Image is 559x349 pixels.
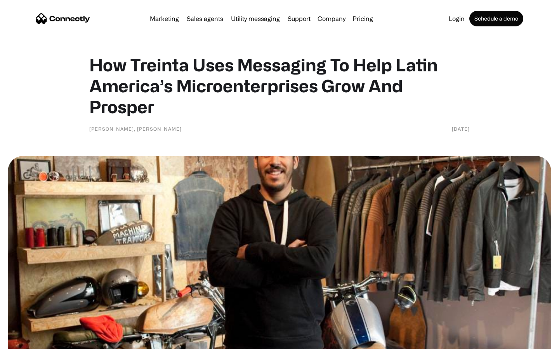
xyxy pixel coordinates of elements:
a: Login [446,16,468,22]
div: [PERSON_NAME], [PERSON_NAME] [89,125,182,133]
h1: How Treinta Uses Messaging To Help Latin America’s Microenterprises Grow And Prosper [89,54,470,117]
a: Sales agents [184,16,226,22]
aside: Language selected: English [8,335,47,346]
a: Pricing [349,16,376,22]
a: Support [285,16,314,22]
a: Marketing [147,16,182,22]
ul: Language list [16,335,47,346]
a: Utility messaging [228,16,283,22]
div: [DATE] [452,125,470,133]
a: Schedule a demo [469,11,523,26]
div: Company [318,13,345,24]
